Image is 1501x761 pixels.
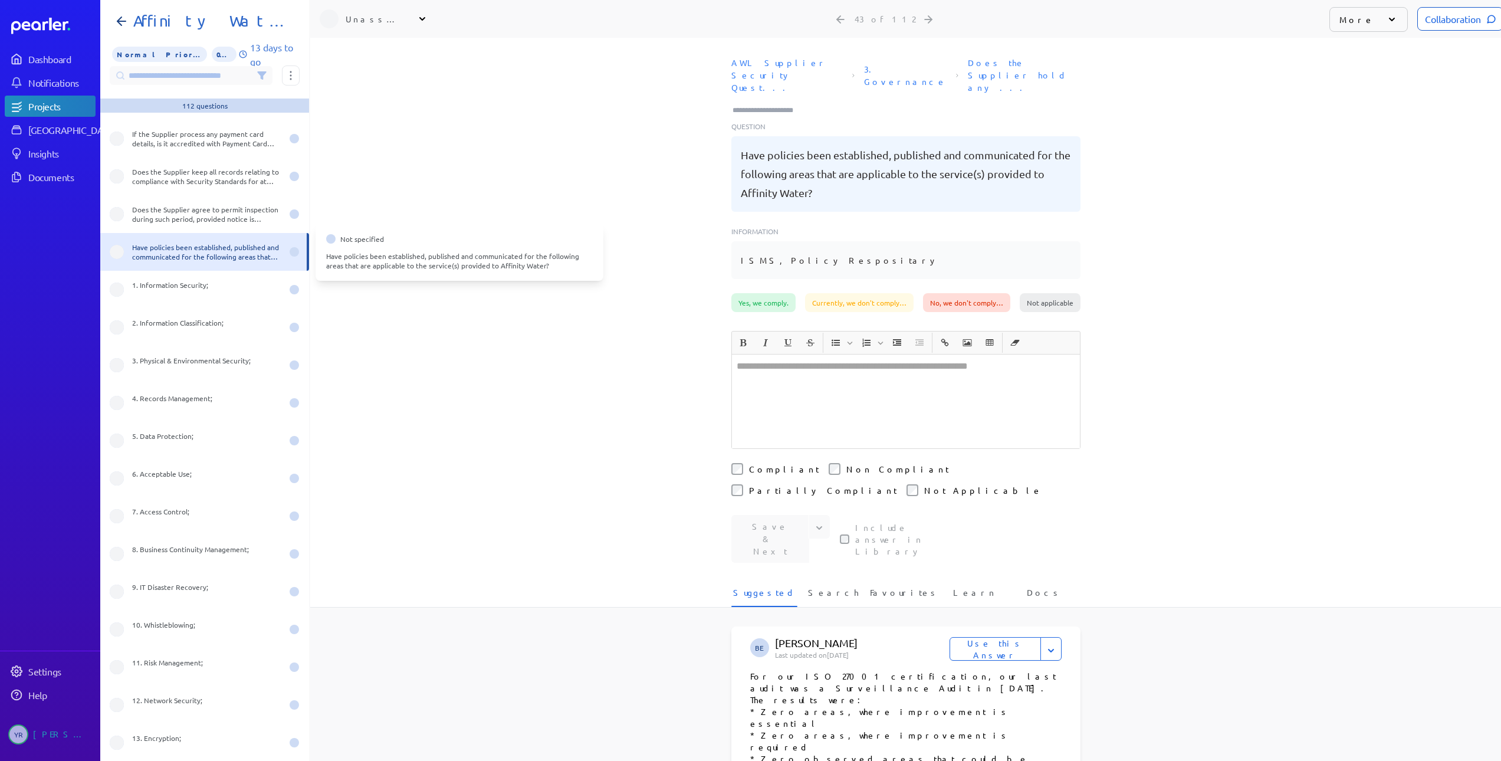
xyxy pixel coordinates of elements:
[963,52,1085,99] span: Section: Does the Supplier hold any certifications of compliance with Security Standards, such as...
[132,242,282,261] div: Have policies been established, published and communicated for the following areas that are appli...
[749,463,819,475] label: Compliant
[980,333,1000,353] button: Insert table
[950,637,1041,661] button: Use this Answer
[132,620,282,639] div: 10. Whistleblowing;
[5,72,96,93] a: Notifications
[953,586,996,606] span: Learn
[733,333,753,353] button: Bold
[805,293,914,312] div: Currently, we don't comply…
[28,77,94,88] div: Notifications
[741,146,1071,202] pre: Have policies been established, published and communicated for the following areas that are appli...
[886,333,908,353] span: Increase Indent
[727,52,848,99] span: Document: AWL Supplier Security Questionaire.xlsx
[800,333,820,353] button: Strike through
[750,706,1062,729] p: * Zero areas, where improvement is essential
[28,171,94,183] div: Documents
[775,650,950,660] p: Last updated on [DATE]
[856,333,885,353] span: Insert Ordered List
[132,280,282,299] div: 1. Information Security;
[5,166,96,188] a: Documents
[924,484,1042,496] label: Not Applicable
[934,333,955,353] span: Insert link
[800,333,821,353] span: Strike through
[733,333,754,353] span: Bold
[8,724,28,744] span: Ysrael Rovelo
[5,119,96,140] a: [GEOGRAPHIC_DATA]
[132,733,282,752] div: 13. Encryption;
[132,393,282,412] div: 4. Records Management;
[957,333,978,353] span: Insert Image
[340,234,384,244] span: Not specified
[112,47,207,62] span: Priority
[132,696,282,714] div: 12. Network Security;
[28,147,94,159] div: Insights
[856,333,876,353] button: Insert Ordered List
[132,129,282,148] div: If the Supplier process any payment card details, is it accredited with Payment Card Industry Dat...
[733,586,796,606] span: Suggested
[756,333,776,353] button: Italic
[923,293,1010,312] div: No, we don't comply…
[846,463,949,475] label: Non Compliant
[935,333,955,353] button: Insert link
[132,544,282,563] div: 8. Business Continuity Management;
[326,251,593,270] div: Have policies been established, published and communicated for the following areas that are appli...
[859,58,951,93] span: Sheet: 3. Governance
[132,469,282,488] div: 6. Acceptable Use;
[5,720,96,749] a: YR[PERSON_NAME]
[250,40,300,68] p: 13 days to go
[28,100,94,112] div: Projects
[132,582,282,601] div: 9. IT Disaster Recovery;
[775,636,950,650] p: [PERSON_NAME]
[5,684,96,706] a: Help
[129,12,290,31] h1: Affinity Water - 3rd Party Supplier IS Questionnaire
[5,661,96,682] a: Settings
[346,13,405,25] div: Unassigned
[750,638,769,657] span: Ben Ernst
[1339,14,1374,25] p: More
[28,124,116,136] div: [GEOGRAPHIC_DATA]
[28,53,94,65] div: Dashboard
[870,586,939,606] span: Favourites
[909,333,930,353] span: Decrease Indent
[731,226,1080,237] p: Information
[755,333,776,353] span: Italic
[132,318,282,337] div: 2. Information Classification;
[826,333,846,353] button: Insert Unordered List
[1004,333,1026,353] span: Clear Formatting
[28,665,94,677] div: Settings
[1020,293,1080,312] div: Not applicable
[731,121,1080,132] p: Question
[1040,637,1062,661] button: Expand
[750,670,1062,706] p: For our ISO 27001 certification, our last audit was a Surveillance Audit in [DATE]. The results w...
[957,333,977,353] button: Insert Image
[840,534,849,544] input: This checkbox controls whether your answer will be included in the Answer Library for future use
[5,96,96,117] a: Projects
[808,586,859,606] span: Search
[887,333,907,353] button: Increase Indent
[750,729,1062,753] p: * Zero areas, where improvement is required
[778,333,798,353] button: Underline
[33,724,92,744] div: [PERSON_NAME]
[1027,586,1062,606] span: Docs
[212,47,237,62] span: 0% of Questions Completed
[777,333,799,353] span: Underline
[5,48,96,70] a: Dashboard
[132,205,282,224] div: Does the Supplier agree to permit inspection during such period, provided notice is delivered pri...
[731,293,796,312] div: Yes, we comply.
[132,507,282,526] div: 7. Access Control;
[132,167,282,186] div: Does the Supplier keep all records relating to compliance with Security Standards for at least on...
[855,521,955,557] label: This checkbox controls whether your answer will be included in the Answer Library for future use
[11,18,96,34] a: Dashboard
[132,356,282,375] div: 3. Physical & Environmental Security;
[132,658,282,677] div: 11. Risk Management;
[132,431,282,450] div: 5. Data Protection;
[855,14,915,24] div: 43 of 112
[5,143,96,164] a: Insights
[741,251,938,270] pre: ISMS, Policy Respositary
[1005,333,1025,353] button: Clear Formatting
[825,333,855,353] span: Insert Unordered List
[749,484,897,496] label: Partially Compliant
[182,101,228,110] div: 112 questions
[731,104,804,116] input: Type here to add tags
